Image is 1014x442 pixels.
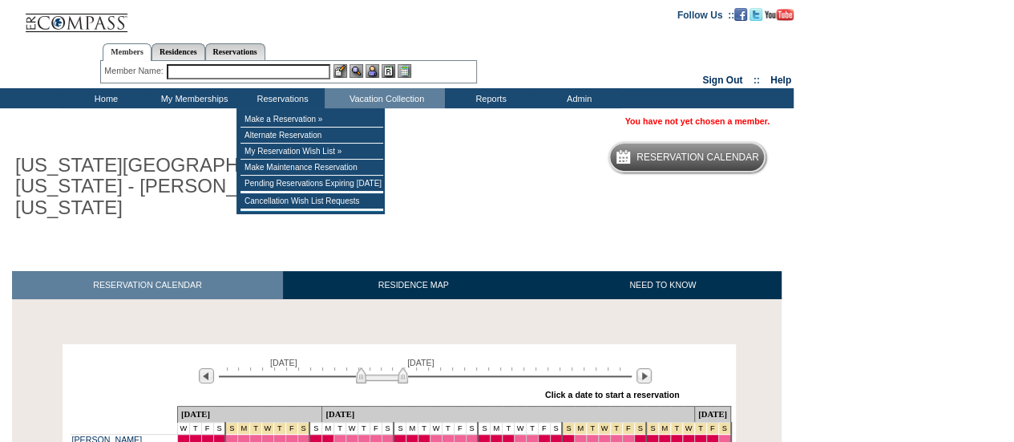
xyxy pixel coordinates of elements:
[587,423,599,435] td: Christmas
[240,193,383,209] td: Cancellation Wish List Requests
[240,112,383,128] td: Make a Reservation »
[430,423,442,435] td: W
[753,75,760,86] span: ::
[545,390,680,399] div: Click a date to start a reservation
[749,8,762,21] img: Follow us on Twitter
[322,407,695,423] td: [DATE]
[240,160,383,176] td: Make Maintenance Reservation
[533,88,621,108] td: Admin
[177,423,189,435] td: W
[199,368,214,383] img: Previous
[104,64,166,78] div: Member Name:
[702,75,742,86] a: Sign Out
[770,75,791,86] a: Help
[734,8,747,21] img: Become our fan on Facebook
[213,423,225,435] td: S
[407,358,434,367] span: [DATE]
[683,423,695,435] td: New Year's
[765,9,794,18] a: Subscribe to our YouTube Channel
[273,423,285,435] td: Thanksgiving
[148,88,236,108] td: My Memberships
[418,423,430,435] td: T
[478,423,490,435] td: S
[515,423,527,435] td: W
[634,423,646,435] td: Christmas
[382,423,394,435] td: S
[491,423,503,435] td: M
[366,64,379,78] img: Impersonate
[151,43,205,60] a: Residences
[398,64,411,78] img: b_calculator.gif
[225,423,237,435] td: Thanksgiving
[346,423,358,435] td: W
[334,423,346,435] td: T
[562,423,574,435] td: Christmas
[659,423,671,435] td: New Year's
[694,423,706,435] td: New Year's
[636,152,759,163] h5: Reservation Calendar
[240,144,383,160] td: My Reservation Wish List »
[322,423,334,435] td: M
[201,423,213,435] td: F
[734,9,747,18] a: Become our fan on Facebook
[238,423,250,435] td: Thanksgiving
[625,116,770,126] span: You have not yet chosen a member.
[599,423,611,435] td: Christmas
[706,423,718,435] td: New Year's
[358,423,370,435] td: T
[261,423,273,435] td: Thanksgiving
[382,64,395,78] img: Reservations
[543,271,782,299] a: NEED TO KNOW
[610,423,622,435] td: Christmas
[283,271,544,299] a: RESIDENCE MAP
[445,88,533,108] td: Reports
[177,407,321,423] td: [DATE]
[297,423,309,435] td: Thanksgiving
[694,407,730,423] td: [DATE]
[205,43,265,60] a: Reservations
[538,423,550,435] td: F
[333,64,347,78] img: b_edit.gif
[526,423,538,435] td: T
[646,423,658,435] td: New Year's
[671,423,683,435] td: New Year's
[394,423,406,435] td: S
[503,423,515,435] td: T
[250,423,262,435] td: Thanksgiving
[677,8,734,21] td: Follow Us ::
[309,423,321,435] td: S
[285,423,297,435] td: Thanksgiving
[240,128,383,144] td: Alternate Reservation
[12,152,371,221] h1: [US_STATE][GEOGRAPHIC_DATA], [US_STATE] - [PERSON_NAME] [US_STATE]
[60,88,148,108] td: Home
[325,88,445,108] td: Vacation Collection
[454,423,466,435] td: F
[270,358,297,367] span: [DATE]
[370,423,382,435] td: F
[442,423,454,435] td: T
[406,423,418,435] td: M
[349,64,363,78] img: View
[765,9,794,21] img: Subscribe to our YouTube Channel
[718,423,730,435] td: New Year's
[622,423,634,435] td: Christmas
[749,9,762,18] a: Follow us on Twitter
[240,176,383,192] td: Pending Reservations Expiring [DATE]
[466,423,478,435] td: S
[236,88,325,108] td: Reservations
[550,423,562,435] td: S
[189,423,201,435] td: T
[103,43,151,61] a: Members
[12,271,283,299] a: RESERVATION CALENDAR
[636,368,652,383] img: Next
[575,423,587,435] td: Christmas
